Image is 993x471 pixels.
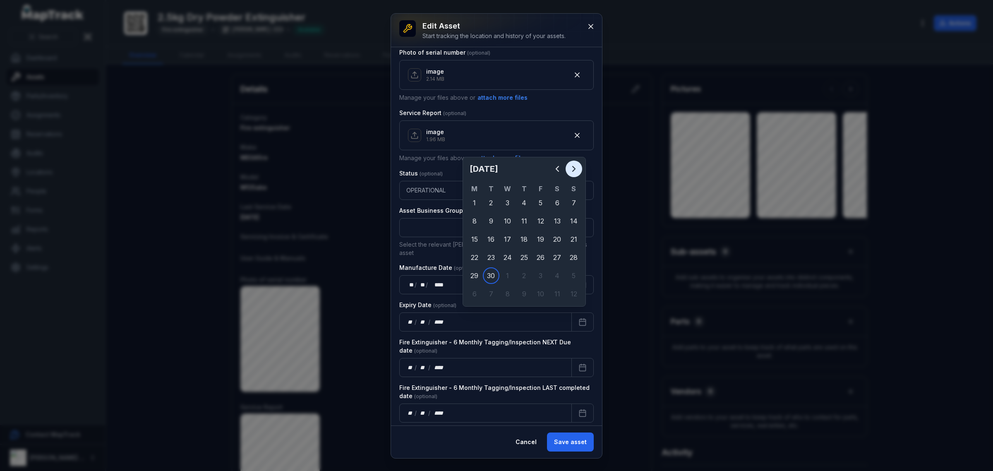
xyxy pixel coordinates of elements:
[549,213,566,229] div: 13
[477,93,528,102] button: attach more files
[417,318,429,326] div: month,
[499,249,516,266] div: 24
[499,231,516,248] div: 17
[566,161,582,177] button: Next
[549,249,566,266] div: 27
[566,267,582,284] div: Sunday 5 October 2025
[532,249,549,266] div: Friday 26 September 2025
[566,213,582,229] div: 14
[431,363,446,372] div: year,
[399,338,594,355] label: Fire Extinguisher - 6 Monthly Tagging/Inspection NEXT Due date
[571,404,594,423] button: Calendar
[532,231,549,248] div: Friday 19 September 2025
[483,184,499,194] th: T
[466,184,582,303] table: September 2025
[399,301,456,309] label: Expiry Date
[516,249,532,266] div: Thursday 25 September 2025
[516,231,532,248] div: Thursday 18 September 2025
[566,249,582,266] div: Sunday 28 September 2025
[466,213,483,229] div: 8
[429,281,444,289] div: year,
[428,409,431,417] div: /
[466,231,483,248] div: 15
[549,286,566,302] div: 11
[516,231,532,248] div: 18
[431,409,446,417] div: year,
[466,286,483,302] div: Monday 6 October 2025
[566,267,582,284] div: 5
[426,128,445,136] p: image
[549,195,566,211] div: Saturday 6 September 2025
[399,93,594,102] p: Manage your files above or
[417,363,429,372] div: month,
[566,195,582,211] div: 7
[483,286,499,302] div: 7
[466,184,483,194] th: M
[499,267,516,284] div: 1
[431,318,446,326] div: year,
[422,20,566,32] h3: Edit asset
[415,363,417,372] div: /
[426,67,444,76] p: image
[483,267,499,284] div: Today, Tuesday 30 September 2025
[466,213,483,229] div: Monday 8 September 2025
[566,286,582,302] div: Sunday 12 October 2025
[566,231,582,248] div: Sunday 21 September 2025
[499,195,516,211] div: 3
[470,163,549,175] h2: [DATE]
[549,195,566,211] div: 6
[399,384,594,400] label: Fire Extinguisher - 6 Monthly Tagging/Inspection LAST completed date
[422,32,566,40] div: Start tracking the location and history of your assets.
[466,249,483,266] div: 22
[483,286,499,302] div: Tuesday 7 October 2025
[549,267,566,284] div: 4
[499,213,516,229] div: 10
[571,312,594,332] button: Calendar
[466,267,483,284] div: 29
[516,249,532,266] div: 25
[532,213,549,229] div: Friday 12 September 2025
[428,318,431,326] div: /
[532,231,549,248] div: 19
[532,195,549,211] div: Friday 5 September 2025
[516,267,532,284] div: Thursday 2 October 2025
[566,249,582,266] div: 28
[508,433,544,452] button: Cancel
[566,231,582,248] div: 21
[549,249,566,266] div: Saturday 27 September 2025
[532,213,549,229] div: 12
[483,231,499,248] div: Tuesday 16 September 2025
[532,249,549,266] div: 26
[483,249,499,266] div: 23
[399,154,594,163] p: Manage your files above or
[406,363,415,372] div: day,
[483,267,499,284] div: 30
[415,318,417,326] div: /
[566,213,582,229] div: Sunday 14 September 2025
[428,363,431,372] div: /
[516,213,532,229] div: Thursday 11 September 2025
[499,267,516,284] div: Wednesday 1 October 2025
[483,213,499,229] div: 9
[466,161,582,303] div: Calendar
[499,286,516,302] div: 8
[516,195,532,211] div: 4
[499,184,516,194] th: W
[566,195,582,211] div: Sunday 7 September 2025
[466,195,483,211] div: 1
[547,433,594,452] button: Save asset
[532,184,549,194] th: F
[406,409,415,417] div: day,
[516,184,532,194] th: T
[483,195,499,211] div: 2
[399,169,443,178] label: Status
[466,195,483,211] div: Monday 1 September 2025
[406,281,415,289] div: day,
[499,213,516,229] div: Wednesday 10 September 2025
[415,281,417,289] div: /
[426,76,444,82] p: 2.14 MB
[399,240,594,257] p: Select the relevant [PERSON_NAME] Air Business Department for this asset
[466,286,483,302] div: 6
[516,213,532,229] div: 11
[516,286,532,302] div: Thursday 9 October 2025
